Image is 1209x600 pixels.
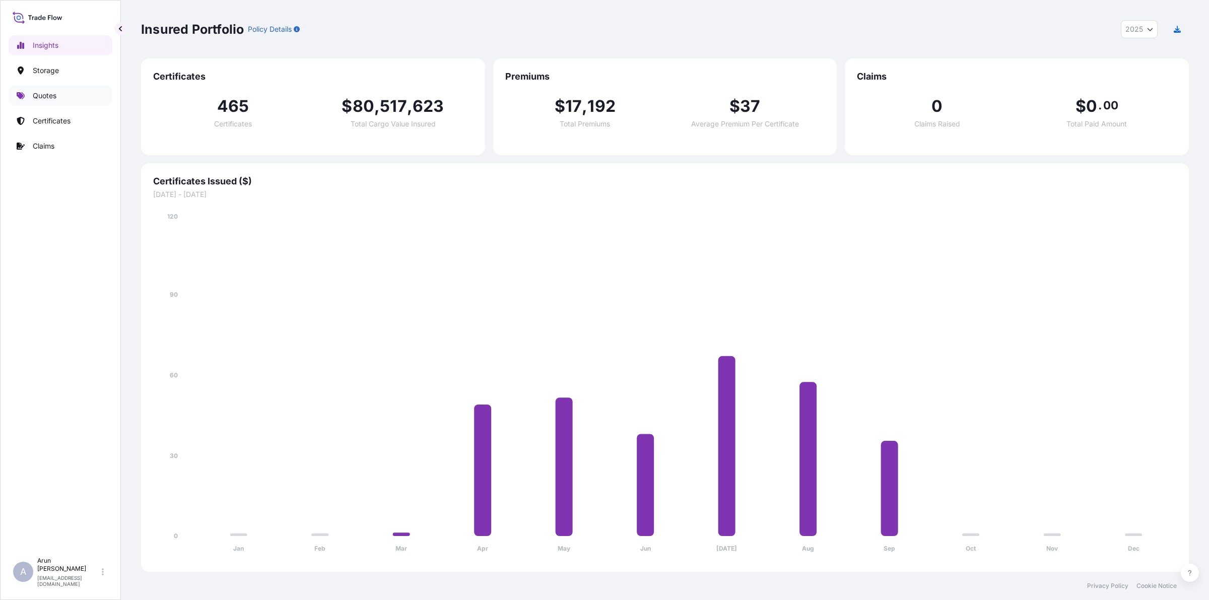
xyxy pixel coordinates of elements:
span: 517 [380,98,407,114]
span: 00 [1103,101,1118,109]
span: . [1098,101,1102,109]
span: $ [729,98,740,114]
p: Quotes [33,91,56,101]
a: Storage [9,60,112,81]
span: $ [555,98,565,114]
a: Privacy Policy [1087,582,1128,590]
span: $ [342,98,352,114]
span: Certificates Issued ($) [153,175,1177,187]
a: Certificates [9,111,112,131]
span: 37 [740,98,760,114]
p: Arun [PERSON_NAME] [37,557,100,573]
tspan: [DATE] [716,545,737,552]
span: Certificates [214,120,252,127]
tspan: 60 [170,371,178,379]
span: , [582,98,587,114]
a: Cookie Notice [1136,582,1177,590]
span: A [20,567,26,577]
p: Claims [33,141,54,151]
span: 0 [931,98,943,114]
tspan: Dec [1128,545,1139,552]
span: $ [1076,98,1086,114]
a: Claims [9,136,112,156]
span: 2025 [1125,24,1143,34]
p: Insured Portfolio [141,21,244,37]
span: Claims [857,71,1177,83]
tspan: Mar [395,545,407,552]
p: [EMAIL_ADDRESS][DOMAIN_NAME] [37,575,100,587]
tspan: Jun [640,545,651,552]
span: 192 [587,98,616,114]
span: Claims Raised [914,120,960,127]
a: Insights [9,35,112,55]
span: Average Premium Per Certificate [691,120,799,127]
span: 465 [217,98,249,114]
tspan: Apr [477,545,488,552]
a: Quotes [9,86,112,106]
p: Certificates [33,116,71,126]
tspan: 0 [174,532,178,540]
tspan: May [558,545,571,552]
span: [DATE] - [DATE] [153,189,1177,199]
tspan: 30 [170,452,178,459]
tspan: Aug [802,545,814,552]
span: Total Premiums [560,120,610,127]
p: Policy Details [248,24,292,34]
span: 80 [353,98,374,114]
tspan: Sep [884,545,895,552]
span: , [374,98,380,114]
span: Premiums [505,71,825,83]
span: Certificates [153,71,473,83]
tspan: 90 [170,291,178,298]
span: 17 [565,98,582,114]
span: Total Paid Amount [1066,120,1127,127]
tspan: Jan [233,545,244,552]
tspan: Feb [314,545,325,552]
span: , [407,98,413,114]
span: 623 [413,98,444,114]
span: 0 [1086,98,1097,114]
p: Insights [33,40,58,50]
tspan: Oct [966,545,976,552]
button: Year Selector [1121,20,1158,38]
tspan: Nov [1046,545,1058,552]
p: Storage [33,65,59,76]
tspan: 120 [167,213,178,220]
span: Total Cargo Value Insured [351,120,436,127]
